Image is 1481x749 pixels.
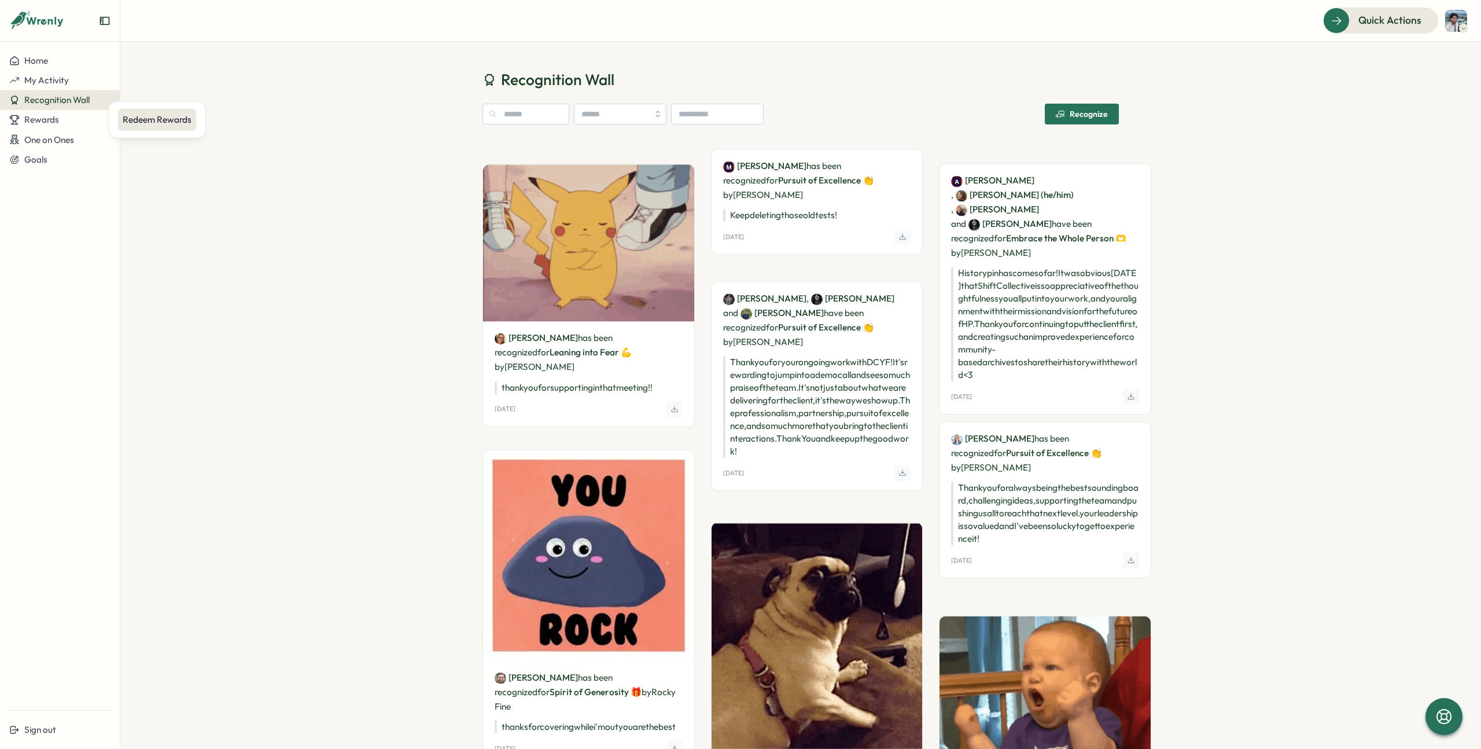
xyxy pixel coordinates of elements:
[951,267,1139,382] p: Historypin has come so far! It was obvious [DATE] that Shift Collective is so appreciative of the...
[740,309,752,320] img: Chad Brokaw
[994,233,1006,244] span: for
[951,203,1039,217] span: ,
[495,671,578,684] a: Nick Burgan[PERSON_NAME]
[811,293,894,306] a: Vic de Aranzeta[PERSON_NAME]
[123,113,191,126] div: Redeem Rewards
[951,175,1034,188] a: Adrien Young[PERSON_NAME]
[806,292,894,306] span: ,
[951,482,1139,546] p: Thank you for always being the best sounding board, challenging ideas, supporting the team and pu...
[723,357,911,458] p: Thank you for your ongoing work with DCYF! It's rewarding to jump into a demo call and see so muc...
[956,205,967,216] img: Mark Buckner
[495,333,506,345] img: Gwen Goetz
[956,189,1074,202] a: Ross Chapman (he/him)[PERSON_NAME] (he/him)
[24,114,59,125] span: Rewards
[951,433,1034,446] a: Bonnie Goode[PERSON_NAME]
[723,161,735,173] img: Melanie Barker
[24,94,90,105] span: Recognition Wall
[968,218,1052,231] a: Vic de Aranzeta[PERSON_NAME]
[550,686,642,697] span: Spirit of Generosity 🎁
[495,721,683,733] p: thanks for covering while i'm out you are the best
[24,134,74,145] span: One on Ones
[1006,448,1101,459] span: Pursuit of Excellence 👏
[537,347,550,358] span: for
[24,75,69,86] span: My Activity
[495,331,683,374] p: has been recognized by [PERSON_NAME]
[723,469,744,477] p: [DATE]
[723,210,911,222] p: Keep deleting those old tests!
[951,176,963,188] img: Adrien Young
[118,109,196,131] a: Redeem Rewards
[994,448,1006,459] span: for
[1056,109,1108,119] div: Recognize
[968,219,980,231] img: Vic de Aranzeta
[1323,8,1438,33] button: Quick Actions
[951,188,1074,203] span: ,
[723,307,738,320] span: and
[24,724,56,735] span: Sign out
[956,190,967,202] img: Ross Chapman (he/him)
[723,294,735,306] img: Deepika Ramachandran
[951,218,966,231] span: and
[740,307,824,320] a: Chad Brokaw[PERSON_NAME]
[951,174,1139,260] p: have been recognized by [PERSON_NAME]
[483,165,694,322] img: Recognition Image
[495,670,683,714] p: has been recognized by Rocky Fine
[723,292,911,350] p: have been recognized by [PERSON_NAME]
[550,347,632,358] span: Leaning into Fear 💪
[99,15,110,27] button: Expand sidebar
[1045,104,1119,124] button: Recognize
[766,175,778,186] span: for
[951,434,963,446] img: Bonnie Goode
[956,204,1039,216] a: Mark Buckner[PERSON_NAME]
[1445,10,1467,32] img: Eric McGarry
[712,523,923,749] img: Recognition Image
[495,381,683,394] p: thank you for supporting in that meeting!!
[951,432,1139,475] p: has been recognized by [PERSON_NAME]
[766,322,778,333] span: for
[24,55,48,66] span: Home
[495,405,515,413] p: [DATE]
[723,159,911,203] p: has been recognized by [PERSON_NAME]
[723,160,806,173] a: Melanie Barker[PERSON_NAME]
[951,393,972,401] p: [DATE]
[483,450,694,661] img: Recognition Image
[495,332,578,345] a: Gwen Goetz[PERSON_NAME]
[1006,233,1126,244] span: Embrace the Whole Person 🫶
[778,175,874,186] span: Pursuit of Excellence 👏
[501,69,614,90] span: Recognition Wall
[951,557,972,564] p: [DATE]
[537,686,550,697] span: for
[778,322,874,333] span: Pursuit of Excellence 👏
[723,233,744,241] p: [DATE]
[495,673,506,684] img: Nick Burgan
[1358,13,1421,28] span: Quick Actions
[723,293,806,306] a: Deepika Ramachandran[PERSON_NAME]
[24,154,47,165] span: Goals
[811,294,823,306] img: Vic de Aranzeta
